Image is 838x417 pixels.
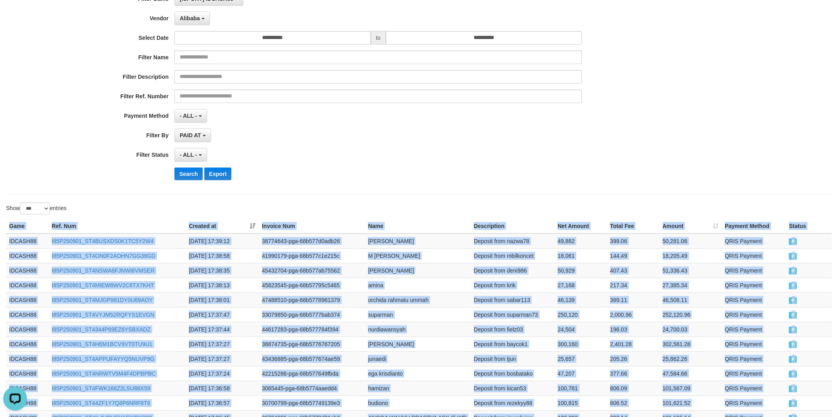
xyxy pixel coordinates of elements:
[722,307,786,322] td: QRIS Payment
[789,356,797,363] span: PAID
[722,351,786,366] td: QRIS Payment
[365,381,470,396] td: hamizan
[6,381,49,396] td: IDCASH88
[186,292,258,307] td: [DATE] 17:38:01
[52,356,155,362] a: I85P250901_ST4APPUFAYYQ5NUVP9G
[789,371,797,378] span: PAID
[365,278,470,292] td: amina
[52,312,155,318] a: I85P250901_ST4VYJM52RQFYS1EVGN
[52,370,156,377] a: I85P250901_ST4NRWTV5M4F4DPBPBC
[607,248,660,263] td: 144.49
[6,248,49,263] td: IDCASH88
[365,234,470,249] td: [PERSON_NAME]
[371,31,386,45] span: to
[471,234,555,249] td: Deposit from nazwa78
[789,327,797,333] span: PAID
[554,381,607,396] td: 100,761
[365,219,470,234] th: Name
[660,381,722,396] td: 101,567.09
[259,366,365,381] td: 42215286-pga-68b577649fbda
[471,337,555,351] td: Deposit from baycok1
[186,381,258,396] td: [DATE] 17:36:58
[789,312,797,319] span: PAID
[554,337,607,351] td: 300,160
[789,386,797,392] span: PAID
[471,292,555,307] td: Deposit from sabar113
[471,381,555,396] td: Deposit from kican53
[554,351,607,366] td: 25,657
[471,351,555,366] td: Deposit from tjun
[259,381,365,396] td: 3065445-pga-68b5774aaedd4
[607,234,660,249] td: 399.06
[174,168,203,180] button: Search
[186,234,258,249] td: [DATE] 17:39:12
[180,152,197,158] span: - ALL -
[6,219,49,234] th: Game
[789,268,797,275] span: PAID
[471,396,555,410] td: Deposit from rezekyy88
[186,307,258,322] td: [DATE] 17:37:47
[186,337,258,351] td: [DATE] 17:37:27
[180,15,200,21] span: Alibaba
[186,396,258,410] td: [DATE] 17:36:57
[722,381,786,396] td: QRIS Payment
[660,322,722,337] td: 24,700.03
[607,396,660,410] td: 806.52
[660,248,722,263] td: 18,205.49
[365,322,470,337] td: nurdiawansyah
[607,381,660,396] td: 806.09
[607,292,660,307] td: 369.11
[365,351,470,366] td: junaedi
[52,238,154,244] a: I85P250901_ST4BUSXDS0K1TC5Y2W4
[789,238,797,245] span: PAID
[259,337,365,351] td: 38874735-pga-68b5776767205
[259,219,365,234] th: Invoice Num
[3,3,27,27] button: Open LiveChat chat widget
[365,263,470,278] td: [PERSON_NAME]
[52,341,153,347] a: I85P250901_ST4H6M1BCV9VT0TU9U1
[186,219,258,234] th: Created at: activate to sort column ascending
[607,219,660,234] th: Total Fee
[259,322,365,337] td: 44617283-pga-68b577784f394
[554,307,607,322] td: 250,120
[607,366,660,381] td: 377.66
[6,203,67,214] label: Show entries
[607,322,660,337] td: 196.03
[660,234,722,249] td: 50,281.06
[186,263,258,278] td: [DATE] 17:38:35
[259,278,365,292] td: 45823545-pga-68b57795c5465
[607,278,660,292] td: 217.34
[6,366,49,381] td: IDCASH88
[174,148,207,162] button: - ALL -
[554,234,607,249] td: 49,882
[180,113,197,119] span: - ALL -
[722,322,786,337] td: QRIS Payment
[789,283,797,289] span: PAID
[471,263,555,278] td: Deposit from deni986
[365,366,470,381] td: ega krisdianto
[6,322,49,337] td: IDCASH88
[722,234,786,249] td: QRIS Payment
[6,337,49,351] td: IDCASH88
[789,400,797,407] span: PAID
[660,278,722,292] td: 27,385.34
[660,307,722,322] td: 252,120.96
[52,400,150,406] a: I85P250901_ST44ZF1Y7Q8P6NRF8T6
[554,219,607,234] th: Net Amount
[660,351,722,366] td: 25,862.26
[660,366,722,381] td: 47,584.66
[6,292,49,307] td: IDCASH88
[204,168,231,180] button: Export
[554,396,607,410] td: 100,815
[6,351,49,366] td: IDCASH88
[259,234,365,249] td: 38774643-pga-68b577d0adb26
[722,219,786,234] th: Payment Method
[789,253,797,260] span: PAID
[259,351,365,366] td: 43436885-pga-68b577674ae59
[186,366,258,381] td: [DATE] 17:37:24
[471,366,555,381] td: Deposit from bosbatako
[49,219,186,234] th: Ref. Num
[259,248,365,263] td: 41990179-pga-68b577c1e215c
[365,396,470,410] td: budiono
[554,263,607,278] td: 50,929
